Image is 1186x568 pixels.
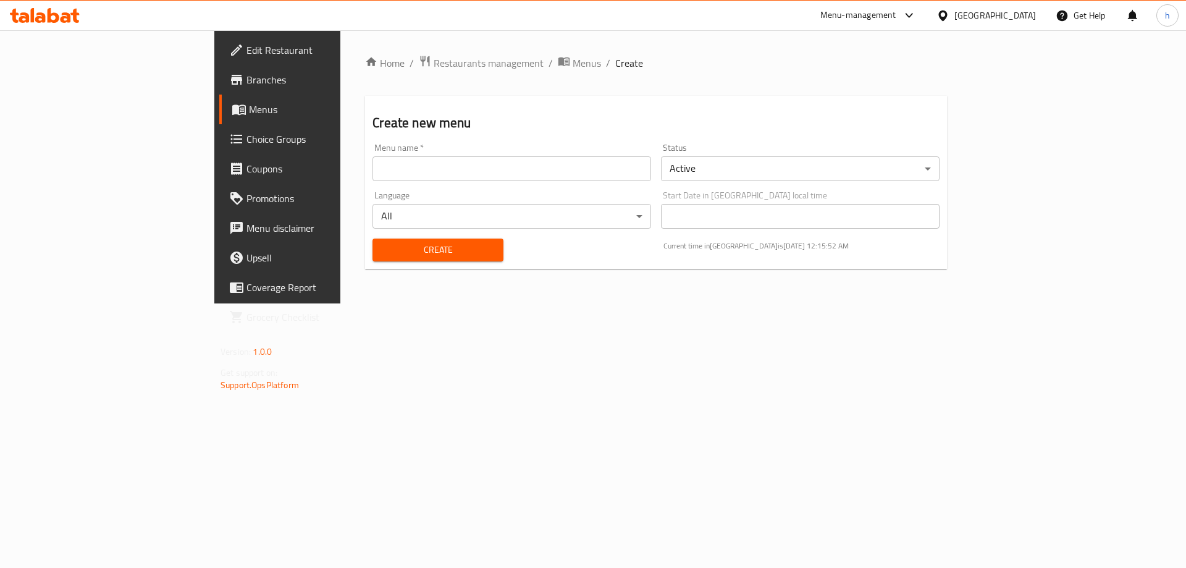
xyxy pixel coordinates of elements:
[246,132,403,146] span: Choice Groups
[219,65,413,95] a: Branches
[382,242,493,258] span: Create
[372,114,940,132] h2: Create new menu
[219,243,413,273] a: Upsell
[253,344,272,360] span: 1.0.0
[549,56,553,70] li: /
[219,154,413,184] a: Coupons
[219,302,413,332] a: Grocery Checklist
[663,240,940,252] p: Current time in [GEOGRAPHIC_DATA] is [DATE] 12:15:52 AM
[365,55,947,71] nav: breadcrumb
[820,8,896,23] div: Menu-management
[606,56,610,70] li: /
[372,204,651,229] div: All
[219,213,413,243] a: Menu disclaimer
[246,191,403,206] span: Promotions
[221,344,251,360] span: Version:
[246,43,403,57] span: Edit Restaurant
[372,156,651,181] input: Please enter Menu name
[246,250,403,265] span: Upsell
[661,156,940,181] div: Active
[219,95,413,124] a: Menus
[219,273,413,302] a: Coverage Report
[219,184,413,213] a: Promotions
[249,102,403,117] span: Menus
[1165,9,1170,22] span: h
[573,56,601,70] span: Menus
[221,377,299,393] a: Support.OpsPlatform
[219,35,413,65] a: Edit Restaurant
[558,55,601,71] a: Menus
[372,239,503,261] button: Create
[219,124,413,154] a: Choice Groups
[246,221,403,235] span: Menu disclaimer
[246,280,403,295] span: Coverage Report
[246,72,403,87] span: Branches
[246,161,403,176] span: Coupons
[419,55,544,71] a: Restaurants management
[954,9,1036,22] div: [GEOGRAPHIC_DATA]
[221,365,277,381] span: Get support on:
[615,56,643,70] span: Create
[434,56,544,70] span: Restaurants management
[246,310,403,324] span: Grocery Checklist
